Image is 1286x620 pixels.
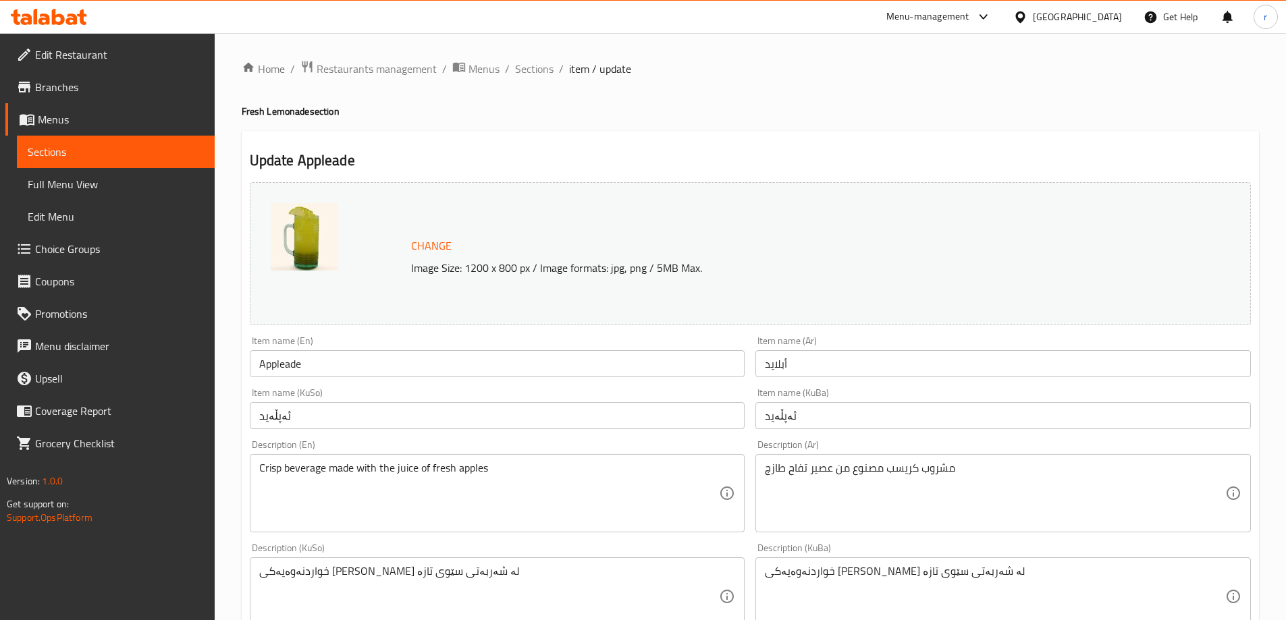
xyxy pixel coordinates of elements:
span: Menus [38,111,204,128]
nav: breadcrumb [242,60,1259,78]
span: Full Menu View [28,176,204,192]
a: Sections [17,136,215,168]
div: Menu-management [886,9,969,25]
a: Support.OpsPlatform [7,509,92,526]
li: / [290,61,295,77]
textarea: مشروب كريسب مصنوع من عصير تفاح طازج [765,461,1225,526]
a: Menus [5,103,215,136]
a: Upsell [5,362,215,395]
a: Home [242,61,285,77]
input: Enter name Ar [755,350,1251,377]
span: Get support on: [7,495,69,513]
span: Menus [468,61,500,77]
h4: Fresh Lemonade section [242,105,1259,118]
span: r [1264,9,1267,24]
span: item / update [569,61,631,77]
span: Change [411,236,452,256]
span: Upsell [35,370,204,387]
li: / [505,61,510,77]
textarea: Crisp beverage made with the juice of fresh apples [259,461,720,526]
img: Appleade638464649724892779.jpg [271,203,338,271]
a: Menus [452,60,500,78]
a: Coverage Report [5,395,215,427]
span: Version: [7,472,40,490]
button: Change [406,232,457,260]
a: Sections [515,61,554,77]
li: / [559,61,564,77]
li: / [442,61,447,77]
a: Menu disclaimer [5,330,215,362]
a: Promotions [5,298,215,330]
span: Branches [35,79,204,95]
div: [GEOGRAPHIC_DATA] [1033,9,1122,24]
a: Coupons [5,265,215,298]
a: Full Menu View [17,168,215,200]
p: Image Size: 1200 x 800 px / Image formats: jpg, png / 5MB Max. [406,260,1125,276]
span: Edit Restaurant [35,47,204,63]
a: Choice Groups [5,233,215,265]
input: Enter name KuBa [755,402,1251,429]
input: Enter name En [250,350,745,377]
span: Promotions [35,306,204,322]
span: Coverage Report [35,403,204,419]
span: Restaurants management [317,61,437,77]
input: Enter name KuSo [250,402,745,429]
a: Branches [5,71,215,103]
h2: Update Appleade [250,150,1251,171]
span: Edit Menu [28,208,204,225]
a: Edit Restaurant [5,38,215,71]
span: Sections [28,144,204,160]
span: Menu disclaimer [35,338,204,354]
a: Grocery Checklist [5,427,215,459]
a: Restaurants management [300,60,437,78]
a: Edit Menu [17,200,215,233]
span: 1.0.0 [42,472,63,490]
span: Coupons [35,273,204,289]
span: Grocery Checklist [35,435,204,451]
span: Choice Groups [35,241,204,257]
